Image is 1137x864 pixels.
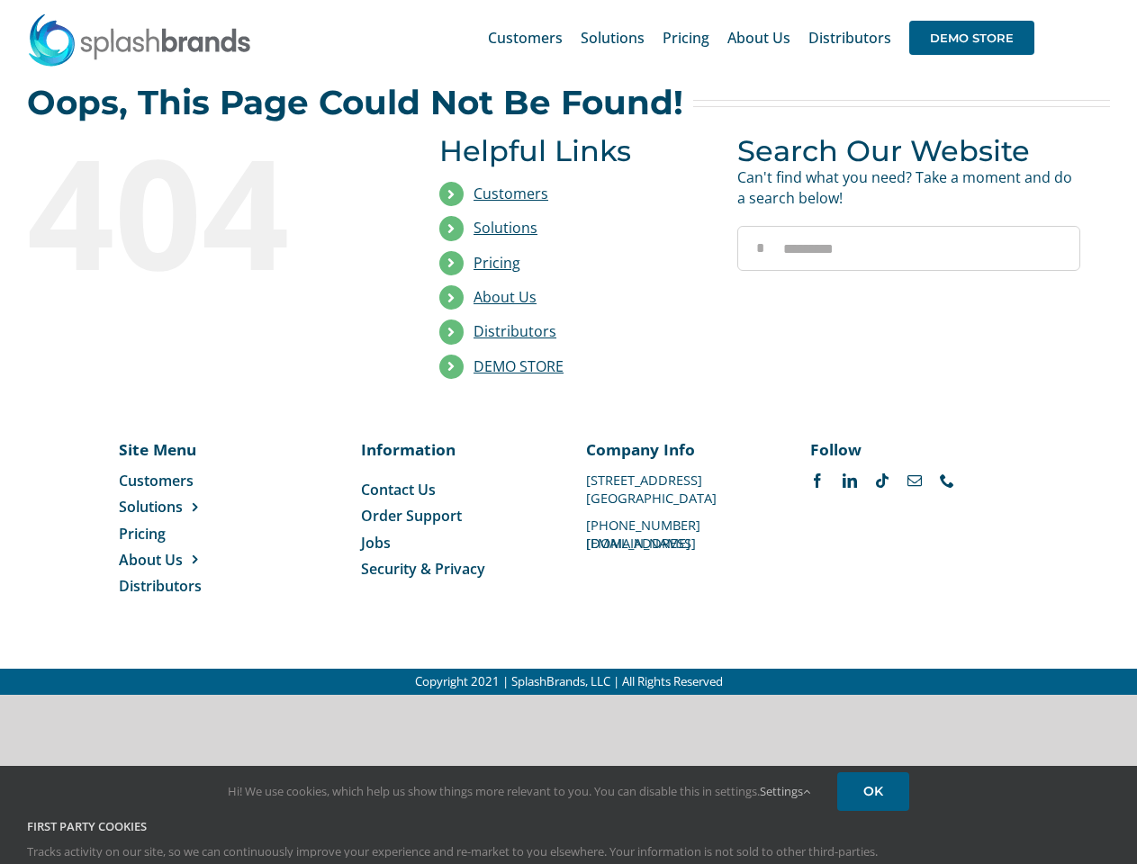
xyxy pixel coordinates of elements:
a: tiktok [875,473,889,488]
span: Jobs [361,533,391,553]
img: SplashBrands.com Logo [27,13,252,67]
span: Contact Us [361,480,436,499]
h3: Search Our Website [737,134,1080,167]
a: Distributors [808,9,891,67]
a: Pricing [474,253,520,273]
nav: Menu [119,471,240,597]
h4: First Party Cookies [27,818,1110,836]
span: Hi! We use cookies, which help us show things more relevant to you. You can disable this in setti... [228,783,810,799]
a: Order Support [361,506,551,526]
p: Follow [810,438,1000,460]
nav: Menu [361,480,551,580]
span: Distributors [808,31,891,45]
a: Distributors [119,576,240,596]
a: mail [907,473,922,488]
nav: Main Menu [488,9,1034,67]
span: Distributors [119,576,202,596]
span: Pricing [663,31,709,45]
a: Contact Us [361,480,551,499]
a: Customers [474,184,548,203]
span: Solutions [119,497,183,517]
span: DEMO STORE [909,21,1034,55]
h3: Helpful Links [439,134,710,167]
h2: Oops, This Page Could Not Be Found! [27,85,683,121]
div: 404 [27,134,370,287]
a: Customers [488,9,563,67]
a: Settings [760,783,810,799]
a: Solutions [474,218,537,238]
span: Solutions [581,31,645,45]
a: DEMO STORE [474,356,564,376]
a: Customers [119,471,240,490]
a: Pricing [663,9,709,67]
a: facebook [810,473,825,488]
span: Security & Privacy [361,559,485,579]
a: Distributors [474,321,556,341]
a: About Us [119,550,240,570]
span: Customers [488,31,563,45]
p: Can't find what you need? Take a moment and do a search below! [737,167,1080,208]
input: Search [737,226,782,271]
input: Search... [737,226,1080,271]
span: About Us [119,550,183,570]
span: About Us [727,31,790,45]
a: Security & Privacy [361,559,551,579]
a: About Us [474,287,537,307]
p: Site Menu [119,438,240,460]
p: Information [361,438,551,460]
span: Order Support [361,506,462,526]
a: Pricing [119,524,240,544]
a: Solutions [119,497,240,517]
span: Customers [119,471,194,490]
a: OK [837,772,909,811]
a: Jobs [361,533,551,553]
a: linkedin [843,473,857,488]
p: Company Info [586,438,776,460]
a: DEMO STORE [909,9,1034,67]
a: phone [940,473,954,488]
span: Pricing [119,524,166,544]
